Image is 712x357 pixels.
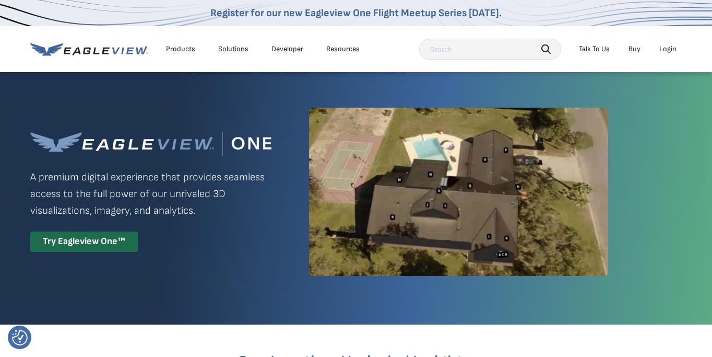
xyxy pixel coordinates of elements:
div: Resources [326,44,360,54]
div: Solutions [218,44,248,54]
div: Login [659,44,677,54]
a: Developer [271,44,303,54]
div: Talk To Us [579,44,610,54]
div: Products [166,44,195,54]
a: Buy [628,44,640,54]
button: Consent Preferences [12,330,28,346]
input: Search [419,39,561,60]
img: Revisit consent button [12,330,28,346]
a: Register for our new Eagleview One Flight Meetup Series [DATE]. [210,7,502,19]
p: A premium digital experience that provides seamless access to the full power of our unrivaled 3D ... [30,169,271,219]
img: Eagleview One™ [30,132,271,156]
div: Try Eagleview One™ [30,232,138,252]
